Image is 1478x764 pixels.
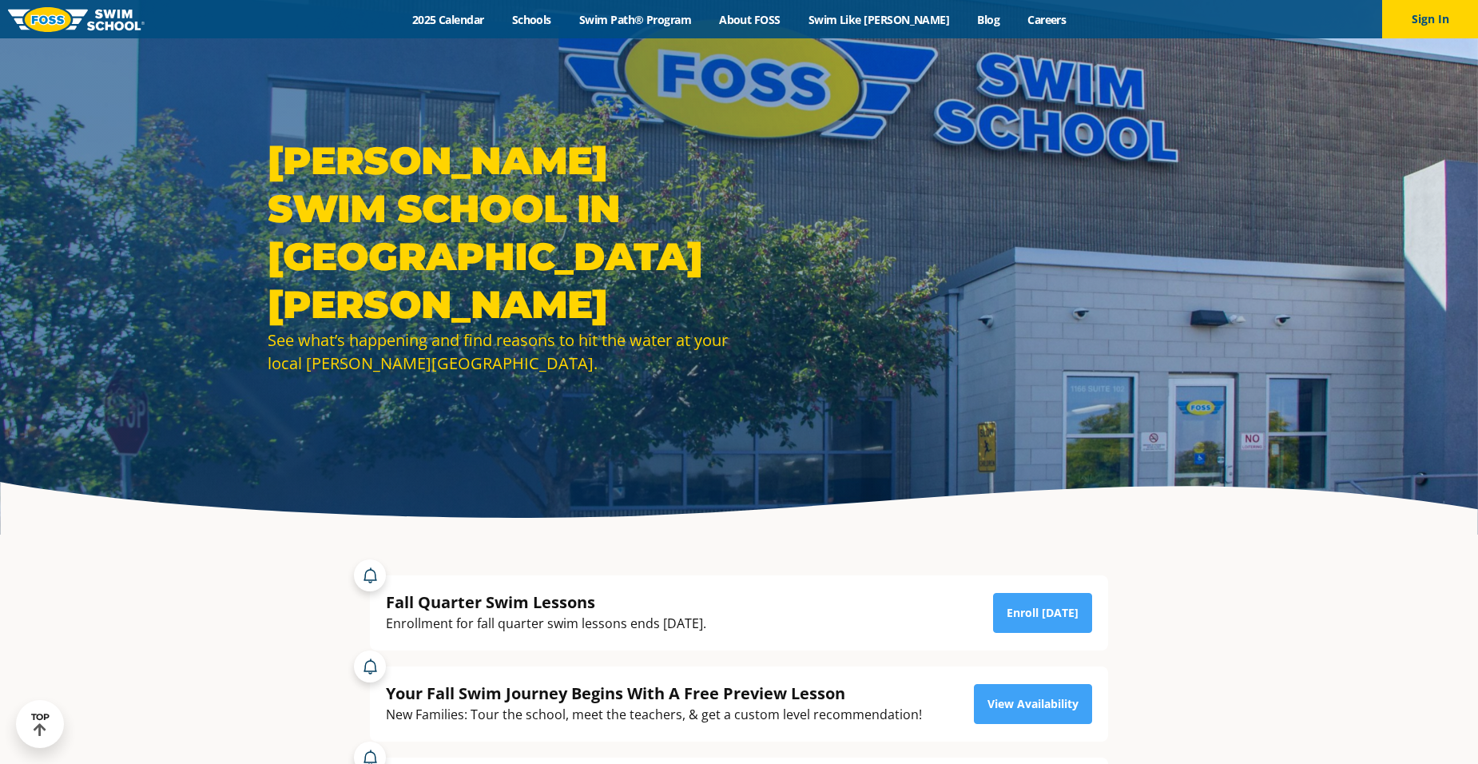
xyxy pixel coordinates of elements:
h1: [PERSON_NAME] Swim School in [GEOGRAPHIC_DATA][PERSON_NAME] [268,137,731,328]
a: View Availability [974,684,1092,724]
a: Swim Like [PERSON_NAME] [794,12,963,27]
div: New Families: Tour the school, meet the teachers, & get a custom level recommendation! [386,704,922,726]
div: See what’s happening and find reasons to hit the water at your local [PERSON_NAME][GEOGRAPHIC_DATA]. [268,328,731,375]
a: 2025 Calendar [398,12,498,27]
a: Careers [1014,12,1080,27]
a: Blog [963,12,1014,27]
div: Your Fall Swim Journey Begins With A Free Preview Lesson [386,682,922,704]
div: Enrollment for fall quarter swim lessons ends [DATE]. [386,613,706,635]
div: Fall Quarter Swim Lessons [386,591,706,613]
a: Schools [498,12,565,27]
a: Swim Path® Program [565,12,705,27]
div: TOP [31,712,50,737]
a: Enroll [DATE] [993,593,1092,633]
a: About FOSS [705,12,795,27]
img: FOSS Swim School Logo [8,7,145,32]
